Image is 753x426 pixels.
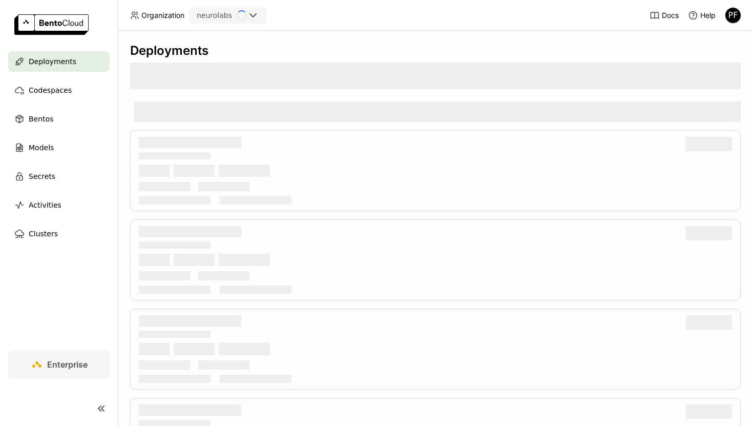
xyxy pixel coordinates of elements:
span: Codespaces [29,84,72,96]
span: Models [29,141,54,154]
img: logo [14,14,89,35]
a: Clusters [8,224,110,244]
span: Secrets [29,170,55,182]
div: Patric Fulop [725,7,741,24]
a: Secrets [8,166,110,187]
span: Deployments [29,55,76,68]
span: Clusters [29,228,58,240]
span: Enterprise [47,359,88,370]
div: Deployments [130,43,741,58]
div: neurolabs [197,10,232,21]
div: Help [688,10,716,21]
span: Organization [141,11,184,20]
a: Activities [8,195,110,215]
input: Selected neurolabs. [233,11,234,21]
span: Docs [662,11,679,20]
a: Enterprise [8,350,110,379]
span: Bentos [29,113,53,125]
a: Bentos [8,109,110,129]
span: Help [700,11,716,20]
a: Models [8,137,110,158]
a: Docs [650,10,679,21]
span: Activities [29,199,61,211]
div: PF [725,8,741,23]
